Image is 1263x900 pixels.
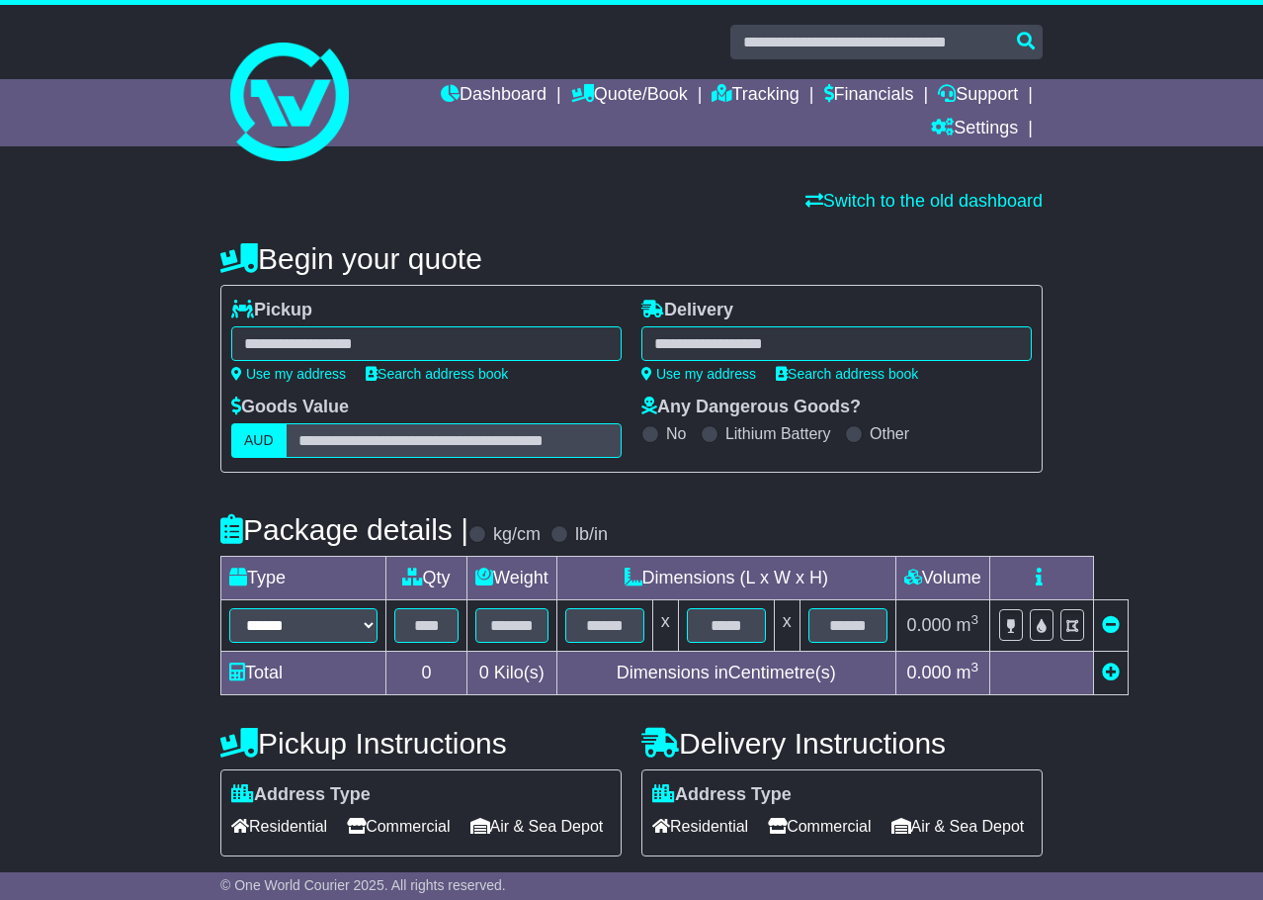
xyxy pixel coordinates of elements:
label: kg/cm [493,524,541,546]
sup: 3 [971,660,979,675]
h4: Package details | [220,513,468,546]
sup: 3 [971,612,979,627]
a: Remove this item [1102,615,1120,635]
span: Air & Sea Depot [470,811,604,842]
td: Volume [895,557,989,600]
a: Quote/Book [571,79,688,113]
td: Dimensions (L x W x H) [556,557,895,600]
a: Switch to the old dashboard [805,191,1043,211]
label: No [666,424,686,443]
label: Delivery [641,300,733,321]
a: Search address book [776,366,918,382]
span: Residential [231,811,327,842]
a: Settings [931,113,1018,146]
span: Commercial [347,811,450,842]
td: Total [221,652,386,695]
a: Support [938,79,1018,113]
td: Dimensions in Centimetre(s) [556,652,895,695]
label: Goods Value [231,397,349,418]
label: AUD [231,423,287,458]
span: m [957,663,979,682]
a: Dashboard [441,79,547,113]
h4: Begin your quote [220,242,1043,275]
a: Use my address [231,366,346,382]
label: Pickup [231,300,312,321]
span: 0 [479,663,489,682]
td: Kilo(s) [467,652,557,695]
span: m [957,615,979,635]
label: Address Type [231,784,371,806]
label: Lithium Battery [725,424,831,443]
label: Any Dangerous Goods? [641,397,861,418]
a: Financials [824,79,914,113]
a: Search address book [366,366,508,382]
span: Commercial [768,811,871,842]
span: 0.000 [906,615,951,635]
td: Weight [467,557,557,600]
span: Residential [652,811,748,842]
a: Add new item [1102,663,1120,682]
span: © One World Courier 2025. All rights reserved. [220,877,506,893]
a: Tracking [712,79,799,113]
label: Address Type [652,784,792,806]
td: Type [221,557,386,600]
span: Air & Sea Depot [891,811,1025,842]
label: Other [870,424,909,443]
td: x [774,600,800,652]
a: Use my address [641,366,756,382]
h4: Delivery Instructions [641,727,1043,760]
td: Qty [386,557,467,600]
td: 0 [386,652,467,695]
label: lb/in [575,524,608,546]
h4: Pickup Instructions [220,727,622,760]
td: x [652,600,678,652]
span: 0.000 [906,663,951,682]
